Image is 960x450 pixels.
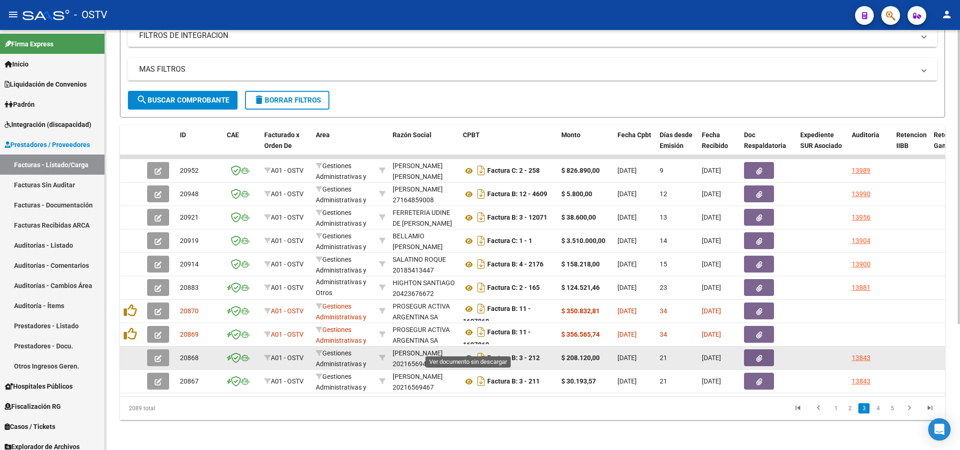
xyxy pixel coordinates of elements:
div: 2089 total [120,397,283,420]
span: Prestadores / Proveedores [5,140,90,150]
span: [DATE] [702,237,721,244]
span: 20914 [180,260,199,268]
datatable-header-cell: Area [312,125,375,166]
div: [PERSON_NAME] [393,371,443,382]
strong: Factura B: 3 - 212 [487,354,540,362]
div: PROSEGUR ACTIVA ARGENTINA SA [393,325,455,346]
span: 20948 [180,190,199,198]
button: Borrar Filtros [245,91,329,110]
li: page 3 [857,400,871,416]
i: Descargar documento [475,374,487,389]
span: [DATE] [702,190,721,198]
div: 30715935526 [393,207,455,227]
div: 30709776564 [393,325,455,344]
span: CPBT [463,131,480,139]
span: [DATE] [618,190,637,198]
span: Gestiones Administrativas y Otros [316,302,366,332]
div: 20459850229 [393,231,455,251]
span: Razón Social [393,131,432,139]
div: 30709776564 [393,301,455,321]
strong: $ 350.832,81 [561,307,600,315]
span: 15 [660,260,667,268]
datatable-header-cell: CAE [223,125,260,166]
button: Buscar Comprobante [128,91,238,110]
mat-icon: search [136,94,148,105]
span: Expediente SUR Asociado [800,131,842,149]
span: [DATE] [702,260,721,268]
span: 34 [660,331,667,338]
span: Inicio [5,59,29,69]
span: 20952 [180,167,199,174]
span: Gestiones Administrativas y Otros [316,373,366,402]
div: 13989 [852,165,871,176]
span: Auditoria [852,131,879,139]
a: go to last page [921,403,939,413]
a: 5 [886,403,898,413]
datatable-header-cell: Razón Social [389,125,459,166]
i: Descargar documento [475,186,487,201]
div: 20185413447 [393,254,455,274]
span: A01 - OSTV [271,307,304,315]
datatable-header-cell: Doc Respaldatoria [740,125,796,166]
span: A01 - OSTV [271,260,304,268]
span: Días desde Emisión [660,131,692,149]
div: BELLAMIO [PERSON_NAME] [393,231,455,252]
strong: Factura B: 12 - 4609 [487,191,547,198]
mat-icon: person [941,9,953,20]
div: Open Intercom Messenger [928,418,951,441]
datatable-header-cell: Expediente SUR Asociado [796,125,848,166]
a: 4 [872,403,884,413]
span: A01 - OSTV [271,214,304,221]
span: [DATE] [618,331,637,338]
a: go to first page [789,403,807,413]
span: [DATE] [618,237,637,244]
i: Descargar documento [475,233,487,248]
li: page 1 [829,400,843,416]
a: 3 [858,403,870,413]
div: [PERSON_NAME] [393,348,443,359]
span: [DATE] [702,354,721,361]
a: 2 [844,403,856,413]
strong: Factura B: 3 - 12071 [487,214,547,221]
mat-panel-title: MAS FILTROS [139,64,915,74]
mat-icon: menu [7,9,19,20]
datatable-header-cell: Fecha Recibido [698,125,740,166]
span: Buscar Comprobante [136,96,229,104]
span: ID [180,131,186,139]
strong: $ 30.193,57 [561,377,596,385]
span: Gestiones Administrativas y Otros [316,185,366,214]
span: A01 - OSTV [271,377,304,385]
div: 20216569467 [393,348,455,368]
span: CAE [227,131,239,139]
span: [DATE] [618,167,637,174]
span: Gestiones Administrativas y Otros [316,326,366,355]
strong: $ 208.120,00 [561,354,600,361]
span: 13 [660,214,667,221]
span: 20867 [180,377,199,385]
span: 21 [660,354,667,361]
span: [DATE] [618,260,637,268]
span: [DATE] [618,307,637,315]
strong: $ 5.800,00 [561,190,592,198]
div: 13843 [852,353,871,363]
span: Casos / Tickets [5,421,55,432]
strong: $ 3.510.000,00 [561,237,605,244]
span: [DATE] [702,167,721,174]
div: 20423676672 [393,278,455,297]
div: PROSEGUR ACTIVA ARGENTINA SA [393,301,455,323]
span: Borrar Filtros [253,96,321,104]
strong: $ 826.890,00 [561,167,600,174]
div: FERRETERIA UDINE DE [PERSON_NAME] [PERSON_NAME] [PERSON_NAME] [393,207,455,250]
li: page 2 [843,400,857,416]
span: [DATE] [702,307,721,315]
div: 20246571342 [393,161,455,180]
span: Gestiones Administrativas y Otros [316,267,366,296]
strong: $ 38.600,00 [561,214,596,221]
span: 20919 [180,237,199,244]
a: go to next page [900,403,918,413]
strong: $ 124.521,46 [561,284,600,291]
i: Descargar documento [475,210,487,225]
span: Fecha Recibido [702,131,728,149]
span: A01 - OSTV [271,331,304,338]
span: A01 - OSTV [271,190,304,198]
